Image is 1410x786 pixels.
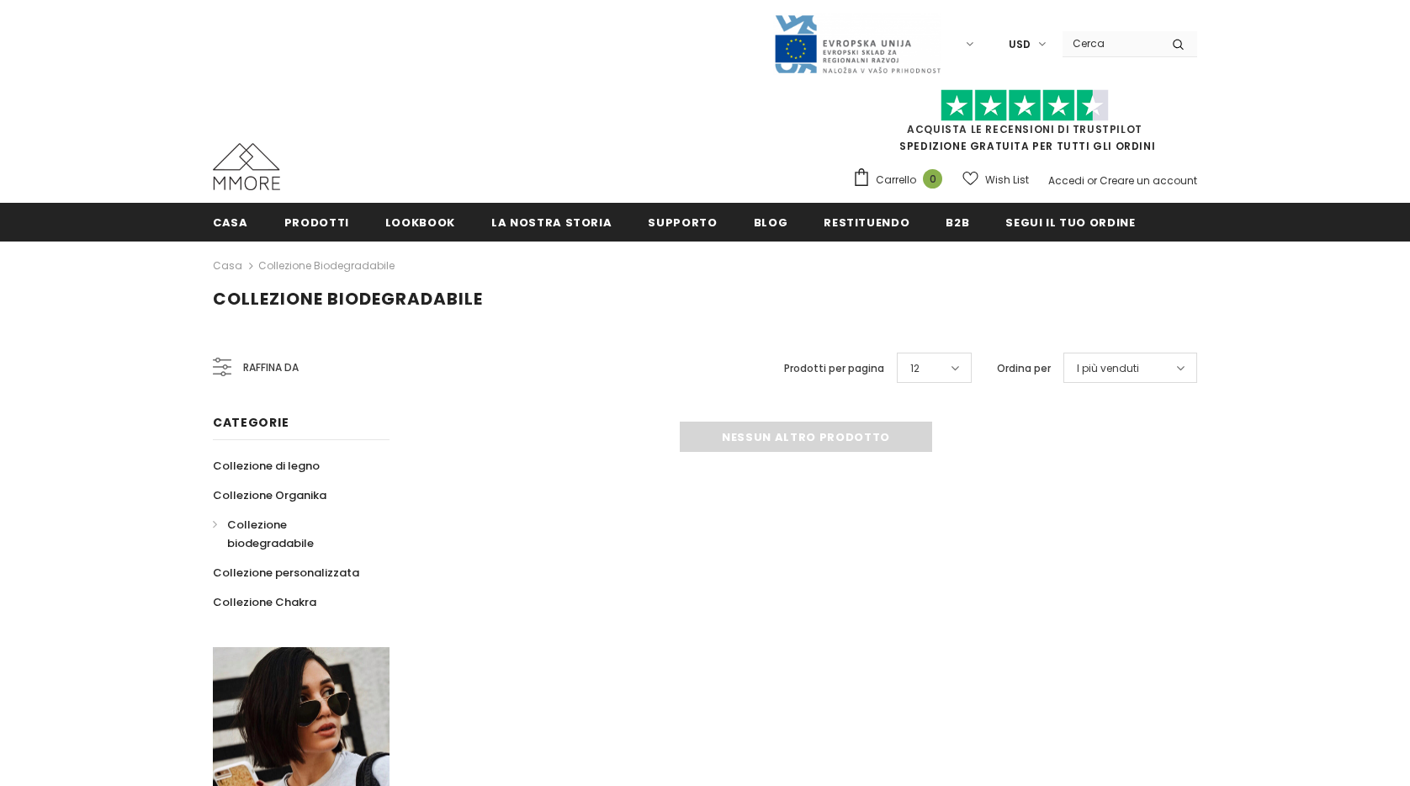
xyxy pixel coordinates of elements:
span: SPEDIZIONE GRATUITA PER TUTTI GLI ORDINI [852,97,1197,153]
span: USD [1009,36,1031,53]
a: Accedi [1048,173,1084,188]
a: Collezione biodegradabile [213,510,371,558]
a: Carrello 0 [852,167,951,193]
label: Ordina per [997,360,1051,377]
a: La nostra storia [491,203,612,241]
a: Collezione Chakra [213,587,316,617]
span: Prodotti [284,215,349,231]
a: Javni Razpis [773,36,941,50]
span: Collezione Chakra [213,594,316,610]
span: Restituendo [824,215,909,231]
img: Casi MMORE [213,143,280,190]
a: Collezione personalizzata [213,558,359,587]
span: Blog [754,215,788,231]
a: Creare un account [1100,173,1197,188]
span: Carrello [876,172,916,189]
span: Categorie [213,414,289,431]
a: Blog [754,203,788,241]
a: Prodotti [284,203,349,241]
a: Casa [213,203,248,241]
a: Collezione biodegradabile [258,258,395,273]
span: supporto [648,215,717,231]
span: 12 [910,360,920,377]
img: Fidati di Pilot Stars [941,89,1109,122]
span: La nostra storia [491,215,612,231]
a: Restituendo [824,203,909,241]
span: Casa [213,215,248,231]
a: Collezione di legno [213,451,320,481]
span: Wish List [985,172,1029,189]
input: Search Site [1063,31,1159,56]
img: Javni Razpis [773,13,941,75]
span: Lookbook [385,215,455,231]
span: Collezione biodegradabile [227,517,314,551]
a: B2B [946,203,969,241]
span: Segui il tuo ordine [1005,215,1135,231]
a: Casa [213,256,242,276]
span: Collezione di legno [213,458,320,474]
span: Raffina da [243,358,299,377]
label: Prodotti per pagina [784,360,884,377]
span: 0 [923,169,942,189]
a: supporto [648,203,717,241]
span: Collezione personalizzata [213,565,359,581]
span: Collezione biodegradabile [213,287,483,311]
span: or [1087,173,1097,188]
a: Acquista le recensioni di TrustPilot [907,122,1142,136]
a: Lookbook [385,203,455,241]
span: Collezione Organika [213,487,326,503]
a: Collezione Organika [213,481,326,510]
a: Wish List [962,165,1029,194]
span: I più venduti [1077,360,1139,377]
a: Segui il tuo ordine [1005,203,1135,241]
span: B2B [946,215,969,231]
